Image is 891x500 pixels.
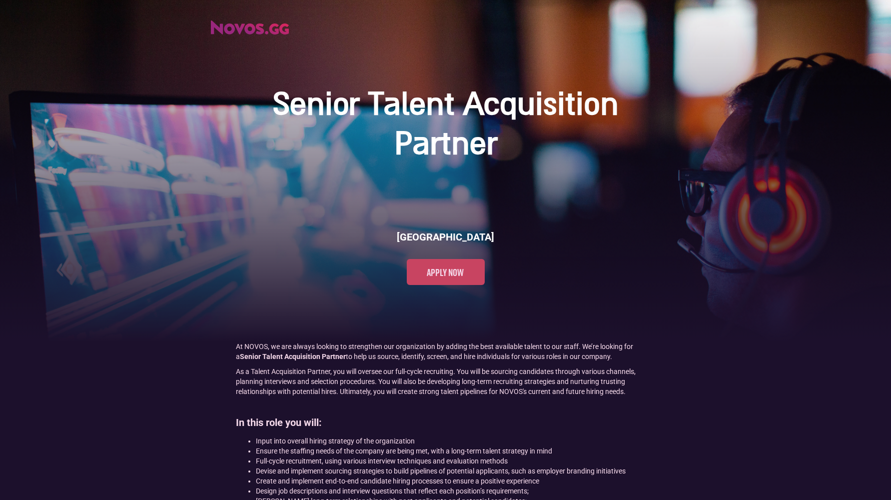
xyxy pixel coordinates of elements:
li: Full-cycle recruitment, using various interview techniques and evaluation methods [256,456,656,466]
li: Create and implement end-to-end candidate hiring processes to ensure a positive experience [256,476,656,486]
li: Ensure the staffing needs of the company are being met, with a long-term talent strategy in mind [256,446,656,456]
strong: In this role you will: [236,416,322,428]
h6: [GEOGRAPHIC_DATA] [397,230,494,244]
h1: Senior Talent Acquisition Partner [246,86,646,165]
p: As a Talent Acquisition Partner, you will oversee our full-cycle recruiting. You will be sourcing... [236,366,656,396]
p: At NOVOS, we are always looking to strengthen our organization by adding the best available talen... [236,341,656,361]
li: Input into overall hiring strategy of the organization [256,436,656,446]
li: Devise and implement sourcing strategies to build pipelines of potential applicants, such as empl... [256,466,656,476]
strong: Senior Talent Acquisition Partner [240,352,346,360]
a: Apply now [407,259,485,285]
li: Design job descriptions and interview questions that reflect each position’s requirements; [256,486,656,496]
